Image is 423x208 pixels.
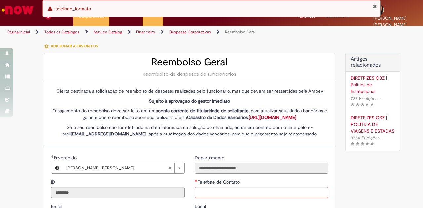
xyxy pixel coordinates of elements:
strong: Sujeito à aprovação do gestor imediato [149,98,230,104]
strong: Cadastro de Dados Bancários: [187,114,296,120]
span: [PERSON_NAME] [PERSON_NAME] [373,15,407,28]
span: • [381,134,385,142]
h2: Reembolso Geral [51,57,328,68]
label: Somente leitura - ID [51,179,57,185]
span: Obrigatório Preenchido [51,155,54,158]
a: DIRETRIZES OBZ | Política de Institucional [351,75,395,95]
span: • [379,94,383,103]
span: Somente leitura - ID [51,179,57,185]
input: Telefone de Contato [195,187,328,198]
img: ServiceNow [1,3,35,16]
a: [URL][DOMAIN_NAME] [249,114,296,120]
label: Somente leitura - Departamento [195,154,226,161]
input: Departamento [195,163,328,174]
span: Somente leitura - Departamento [195,155,226,161]
a: [PERSON_NAME] [PERSON_NAME]Limpar campo Favorecido [63,163,184,173]
span: telefone_formato [55,6,91,12]
span: [PERSON_NAME] [PERSON_NAME] [66,163,168,173]
button: Adicionar a Favoritos [44,39,102,53]
ul: Trilhas de página [5,26,277,38]
a: DIRETRIZES OBZ | POLÍTICA DE VIAGENS E ESTADAS [351,114,395,134]
strong: conta corrente de titularidade do solicitante [158,108,249,114]
p: Oferta destinada à solicitação de reembolso de despesas realizadas pelo funcionário, mas que deve... [51,88,328,94]
span: Necessários - Favorecido [54,155,78,161]
span: Adicionar a Favoritos [51,44,98,49]
p: Se o seu reembolso não for efetuado na data informada na solução do chamado, entrar em contato co... [51,124,328,137]
span: 3754 Exibições [351,135,380,141]
input: ID [51,187,185,198]
strong: [EMAIL_ADDRESS][DOMAIN_NAME] [71,131,146,137]
span: Telefone de Contato [198,179,241,185]
abbr: Limpar campo Favorecido [165,163,174,173]
h3: Artigos relacionados [351,56,395,68]
button: Fechar Notificação [373,4,377,9]
span: 787 Exibições [351,96,377,101]
div: Reembolso de despesas de funcionários [51,71,328,77]
a: Página inicial [7,29,30,35]
span: Necessários [195,179,198,182]
p: O pagamento do reembolso deve ser feito em uma , para atualizar seus dados bancários e garantir q... [51,107,328,121]
button: Favorecido, Visualizar este registro Vanessa Menezes Catenaccio [51,163,63,173]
